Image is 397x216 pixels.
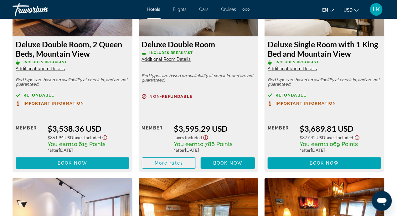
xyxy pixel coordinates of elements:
button: Change language [322,5,334,14]
div: Member [268,124,295,153]
span: You earn [300,141,324,147]
div: Member [142,124,169,153]
div: $3,595.29 USD [174,124,255,133]
a: Cars [199,7,209,12]
span: Important Information [23,101,84,105]
button: Important Information [268,101,336,106]
span: Taxes included [174,135,202,140]
span: 10,615 Points [71,141,106,147]
button: Important Information [16,101,84,106]
span: en [322,8,328,13]
div: * [DATE] [174,147,255,153]
button: Show Taxes and Fees disclaimer [353,133,361,140]
span: Includes Breakfast [23,60,67,64]
span: Additional Room Details [142,57,191,62]
button: Extra navigation items [243,4,250,14]
h3: Deluxe Single Room with 1 King Bed and Mountain View [268,40,381,58]
span: USD [343,8,353,13]
span: You earn [48,141,71,147]
a: Flights [173,7,187,12]
button: Show Taxes and Fees disclaimer [101,133,109,140]
div: $3,689.81 USD [300,124,381,133]
span: after [302,147,311,153]
span: LK [373,6,380,13]
a: Travorium [13,1,75,18]
a: Hotels [147,7,161,12]
span: Book now [213,161,243,166]
button: User Menu [368,3,384,16]
p: Bed types are based on availability at check-in, and are not guaranteed. [16,78,129,87]
span: $377.42 USD [300,135,326,140]
button: Show Taxes and Fees disclaimer [202,133,209,140]
span: Book now [58,161,87,166]
span: Includes Breakfast [150,51,193,55]
span: $361.94 USD [48,135,73,140]
span: Additional Room Details [268,66,317,71]
div: $3,538.36 USD [48,124,129,133]
div: Member [16,124,43,153]
button: More rates [142,157,196,169]
span: Non-refundable [150,94,193,98]
button: Book now [16,157,129,169]
span: Additional Room Details [16,66,65,71]
div: * [DATE] [48,147,129,153]
h3: Deluxe Double Room [142,40,255,49]
span: Important Information [276,101,336,105]
p: Bed types are based on availability at check-in, and are not guaranteed. [142,74,255,82]
span: 11,069 Points [324,141,358,147]
button: Book now [268,157,381,169]
h3: Deluxe Double Room, 2 Queen Beds, Mountain View [16,40,129,58]
a: Cruises [221,7,236,12]
button: Book now [201,157,255,169]
span: More rates [155,161,183,166]
div: * [DATE] [300,147,381,153]
span: Book now [310,161,339,166]
iframe: Button to launch messaging window [372,191,392,211]
span: You earn [174,141,198,147]
p: Bed types are based on availability at check-in, and are not guaranteed. [268,78,381,87]
a: Refundable [268,93,381,97]
span: after [176,147,185,153]
span: after [49,147,59,153]
span: Taxes included [73,135,101,140]
span: 10,786 Points [198,141,233,147]
span: Refundable [23,93,54,97]
a: Refundable [16,93,129,97]
span: Includes Breakfast [276,60,319,64]
span: Refundable [276,93,306,97]
button: Change currency [343,5,359,14]
span: Taxes included [326,135,353,140]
